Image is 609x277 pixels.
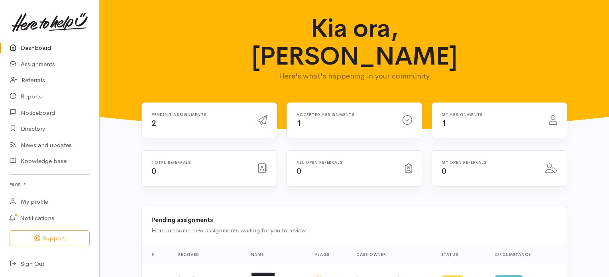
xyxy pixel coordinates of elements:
[172,245,245,264] th: Received
[309,245,350,264] th: Flags
[151,226,557,235] div: Here are some new assignments waiting for you to review.
[237,71,472,82] p: Here's what's happening in your community
[10,179,90,190] h6: Profile
[10,230,90,247] button: Support
[297,166,301,176] span: 0
[142,245,172,264] th: #
[297,112,393,117] h6: Accepted assignments
[151,118,156,128] span: 2
[442,160,536,165] h6: My open referrals
[151,216,213,224] b: Pending assignments
[442,118,446,128] span: 1
[442,166,446,176] span: 0
[151,160,248,165] h6: Total referrals
[237,14,472,71] h1: Kia ora, [PERSON_NAME]
[297,118,301,128] span: 1
[151,112,248,117] h6: Pending assignments
[245,245,309,264] th: Name
[442,112,539,117] h6: My assignments
[297,160,395,165] h6: All open referrals
[488,245,567,264] th: Circumstance
[435,245,488,264] th: Status
[151,166,156,176] span: 0
[350,245,435,264] th: Case Owner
